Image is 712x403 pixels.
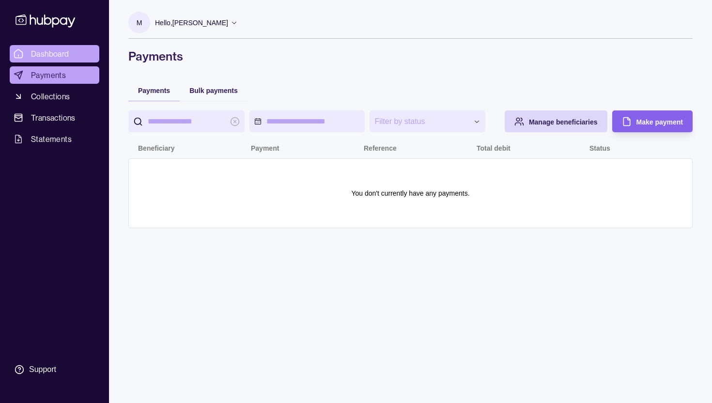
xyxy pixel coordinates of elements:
[138,144,174,152] p: Beneficiary
[529,118,598,126] span: Manage beneficiaries
[148,110,225,132] input: search
[10,109,99,126] a: Transactions
[251,144,279,152] p: Payment
[612,110,693,132] button: Make payment
[31,69,66,81] span: Payments
[31,48,69,60] span: Dashboard
[31,133,72,145] span: Statements
[589,144,610,152] p: Status
[10,130,99,148] a: Statements
[31,112,76,124] span: Transactions
[31,91,70,102] span: Collections
[10,45,99,62] a: Dashboard
[477,144,511,152] p: Total debit
[137,17,142,28] p: M
[155,17,228,28] p: Hello, [PERSON_NAME]
[10,88,99,105] a: Collections
[189,87,238,94] span: Bulk payments
[351,188,469,199] p: You don't currently have any payments.
[29,364,56,375] div: Support
[505,110,607,132] button: Manage beneficiaries
[364,144,397,152] p: Reference
[636,118,683,126] span: Make payment
[10,359,99,380] a: Support
[138,87,170,94] span: Payments
[10,66,99,84] a: Payments
[128,48,693,64] h1: Payments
